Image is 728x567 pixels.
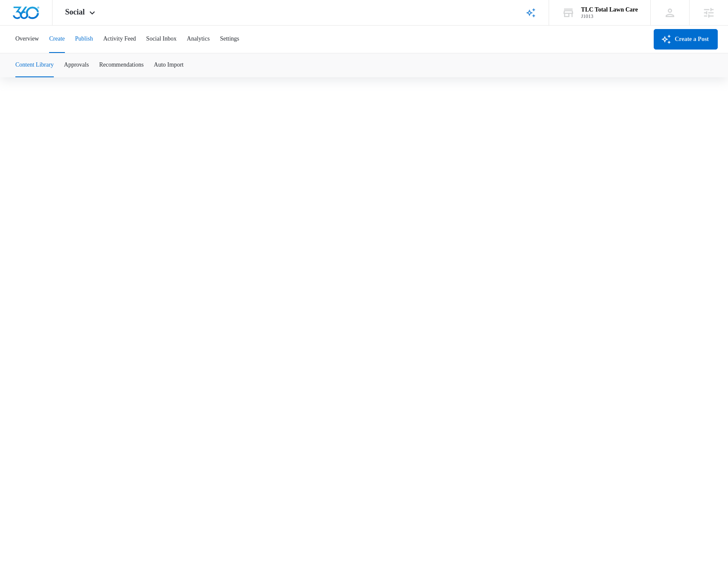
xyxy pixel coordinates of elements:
[65,8,85,17] span: Social
[146,26,176,53] button: Social Inbox
[154,53,184,77] button: Auto Import
[187,26,210,53] button: Analytics
[581,6,638,13] div: account name
[15,53,54,77] button: Content Library
[581,13,638,19] div: account id
[220,26,239,53] button: Settings
[99,53,143,77] button: Recommendations
[49,26,65,53] button: Create
[64,53,89,77] button: Approvals
[15,26,39,53] button: Overview
[75,26,93,53] button: Publish
[103,26,136,53] button: Activity Feed
[654,29,718,50] button: Create a Post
